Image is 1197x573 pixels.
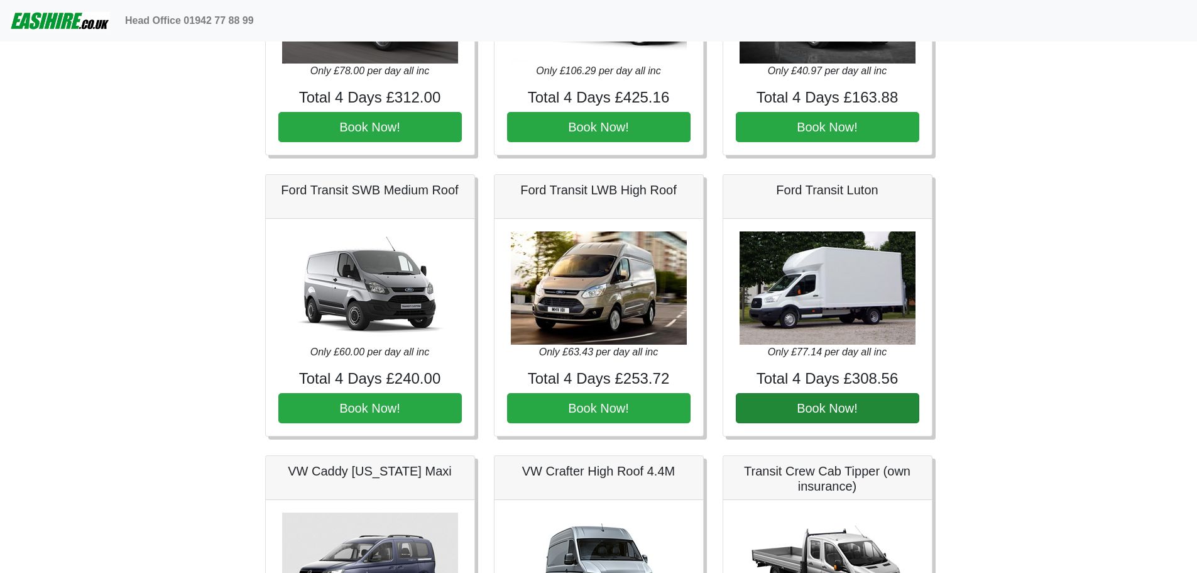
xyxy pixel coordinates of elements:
[736,393,919,423] button: Book Now!
[740,231,916,345] img: Ford Transit Luton
[511,231,687,345] img: Ford Transit LWB High Roof
[278,393,462,423] button: Book Now!
[278,112,462,142] button: Book Now!
[125,15,254,26] b: Head Office 01942 77 88 99
[278,182,462,197] h5: Ford Transit SWB Medium Roof
[736,112,919,142] button: Book Now!
[768,65,887,76] i: Only £40.97 per day all inc
[736,464,919,494] h5: Transit Crew Cab Tipper (own insurance)
[507,370,691,388] h4: Total 4 Days £253.72
[310,65,429,76] i: Only £78.00 per day all inc
[536,65,660,76] i: Only £106.29 per day all inc
[507,393,691,423] button: Book Now!
[507,112,691,142] button: Book Now!
[310,347,429,357] i: Only £60.00 per day all inc
[507,182,691,197] h5: Ford Transit LWB High Roof
[278,89,462,107] h4: Total 4 Days £312.00
[507,89,691,107] h4: Total 4 Days £425.16
[539,347,658,357] i: Only £63.43 per day all inc
[736,182,919,197] h5: Ford Transit Luton
[278,370,462,388] h4: Total 4 Days £240.00
[507,464,691,479] h5: VW Crafter High Roof 4.4M
[278,464,462,479] h5: VW Caddy [US_STATE] Maxi
[768,347,887,357] i: Only £77.14 per day all inc
[120,8,259,33] a: Head Office 01942 77 88 99
[282,231,458,345] img: Ford Transit SWB Medium Roof
[736,370,919,388] h4: Total 4 Days £308.56
[736,89,919,107] h4: Total 4 Days £163.88
[10,8,110,33] img: easihire_logo_small.png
